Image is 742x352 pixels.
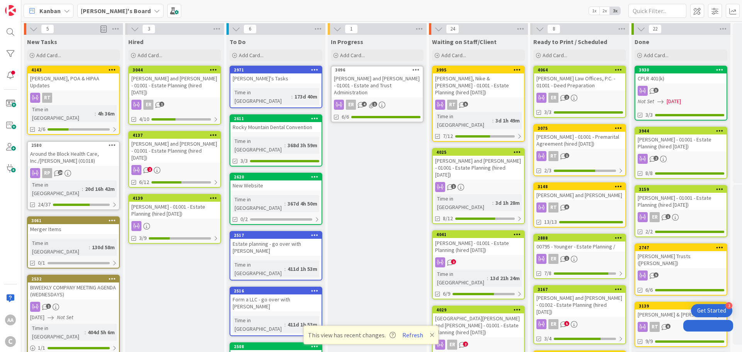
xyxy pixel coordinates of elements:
[230,232,322,256] div: 2517Estate planning - go over with [PERSON_NAME]
[133,133,220,138] div: 4137
[284,199,286,208] span: :
[30,105,95,122] div: Time in [GEOGRAPHIC_DATA]
[28,168,119,178] div: RP
[534,190,625,200] div: [PERSON_NAME] and [PERSON_NAME]
[533,234,626,279] a: 288800795 - Younger - Estate Planning /ER7/8
[544,167,551,175] span: 2/3
[639,303,727,309] div: 3139
[28,275,119,299] div: 2532BIWEEKLY COMPANY MEETING AGENDA (WEDNESDAYS)
[534,66,625,73] div: 4064
[342,113,349,121] span: 6/6
[128,131,221,188] a: 4137[PERSON_NAME] and [PERSON_NAME] - 01001 - Estate Planning (hired [DATE])6/12
[492,199,494,207] span: :
[31,143,119,148] div: 2580
[308,330,396,340] span: This view has recent changes.
[650,212,660,222] div: ER
[230,180,322,190] div: New Website
[335,67,423,73] div: 3096
[233,88,291,105] div: Time in [GEOGRAPHIC_DATA]
[433,100,524,110] div: RT
[31,67,119,73] div: 4143
[331,38,363,46] span: In Progress
[534,183,625,190] div: 3148
[548,319,558,329] div: ER
[129,100,220,110] div: ER
[548,254,558,264] div: ER
[28,217,119,224] div: 3061
[159,102,164,107] span: 1
[31,276,119,282] div: 2532
[635,127,727,179] a: 3944[PERSON_NAME] - 01001 - Estate Planning (hired [DATE])8/8
[230,173,322,190] div: 2620New Website
[234,174,322,180] div: 2620
[38,201,51,209] span: 24/37
[128,66,221,125] a: 3044[PERSON_NAME] and [PERSON_NAME] - 01001 - Estate Planning (hired [DATE])ER4/10
[435,112,492,129] div: Time in [GEOGRAPHIC_DATA]
[27,38,57,46] span: New Tasks
[645,228,653,236] span: 2/2
[239,52,264,59] span: Add Card...
[28,93,119,103] div: RT
[436,67,524,73] div: 3995
[538,184,625,189] div: 3148
[81,7,151,15] b: [PERSON_NAME]'s Board
[639,245,727,250] div: 2747
[433,238,524,255] div: [PERSON_NAME] - 01001 - Estate Planning (hired [DATE])
[492,116,494,125] span: :
[534,125,625,149] div: 3075[PERSON_NAME] - 01001 - Premarital Agreement (hired [DATE])
[544,108,551,116] span: 3/3
[233,260,284,277] div: Time in [GEOGRAPHIC_DATA]
[436,150,524,155] div: 4025
[645,111,653,119] span: 3/3
[533,182,626,228] a: 3148[PERSON_NAME] and [PERSON_NAME]RT13/13
[129,132,220,139] div: 4137
[286,265,319,273] div: 411d 1h 53m
[41,24,54,34] span: 5
[635,186,727,210] div: 3159[PERSON_NAME] - 01001 - Estate Planning (hired [DATE])
[332,73,423,97] div: [PERSON_NAME] and [PERSON_NAME] - 01001 - Estate and Trust Administration
[230,115,322,132] div: 2611Rocky Mountain Dental Convention
[39,6,61,15] span: Kanban
[240,157,248,165] span: 3/3
[534,66,625,90] div: 4064[PERSON_NAME] Law Offices, P.C. - 01001 - Deed Preparation
[362,102,367,107] span: 4
[543,52,567,59] span: Add Card...
[451,184,456,189] span: 1
[534,183,625,200] div: 3148[PERSON_NAME] and [PERSON_NAME]
[147,167,152,172] span: 2
[654,88,659,93] span: 3
[28,66,119,73] div: 4143
[533,66,626,118] a: 4064[PERSON_NAME] Law Offices, P.C. - 01001 - Deed PreparationER3/3
[5,5,16,16] img: Visit kanbanzone.com
[128,38,143,46] span: Hired
[436,307,524,313] div: 4029
[433,66,524,73] div: 3995
[639,67,727,73] div: 3930
[234,233,322,238] div: 2517
[433,73,524,97] div: [PERSON_NAME], Nike & [PERSON_NAME] - 01001 - Estate Planning (hired [DATE])
[28,142,119,149] div: 2580
[544,218,557,226] span: 13/13
[443,290,450,298] span: 6/9
[233,137,284,154] div: Time in [GEOGRAPHIC_DATA]
[38,125,45,133] span: 2/6
[534,286,625,317] div: 3167[PERSON_NAME] and [PERSON_NAME] - 01002 - Estate Planning (hired [DATE])
[28,282,119,299] div: BIWEEKLY COMPANY MEETING AGENDA (WEDNESDAYS)
[230,66,322,73] div: 2971
[534,319,625,329] div: ER
[129,195,220,219] div: 4139[PERSON_NAME] - 01001 - Estate Planning (hired [DATE])
[639,128,727,134] div: 3944
[233,316,284,333] div: Time in [GEOGRAPHIC_DATA]
[432,66,525,142] a: 3995[PERSON_NAME], Nike & [PERSON_NAME] - 01001 - Estate Planning (hired [DATE])RTTime in [GEOGRA...
[488,274,522,282] div: 13d 21h 24m
[230,173,322,225] a: 2620New WebsiteTime in [GEOGRAPHIC_DATA]:367d 4h 50m0/2
[284,265,286,273] span: :
[234,67,322,73] div: 2971
[230,115,322,122] div: 2611
[230,38,246,46] span: To Do
[230,232,322,239] div: 2517
[635,303,727,320] div: 3139[PERSON_NAME] & [PERSON_NAME]
[610,7,620,15] span: 3x
[725,302,732,309] div: 3
[31,218,119,223] div: 3061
